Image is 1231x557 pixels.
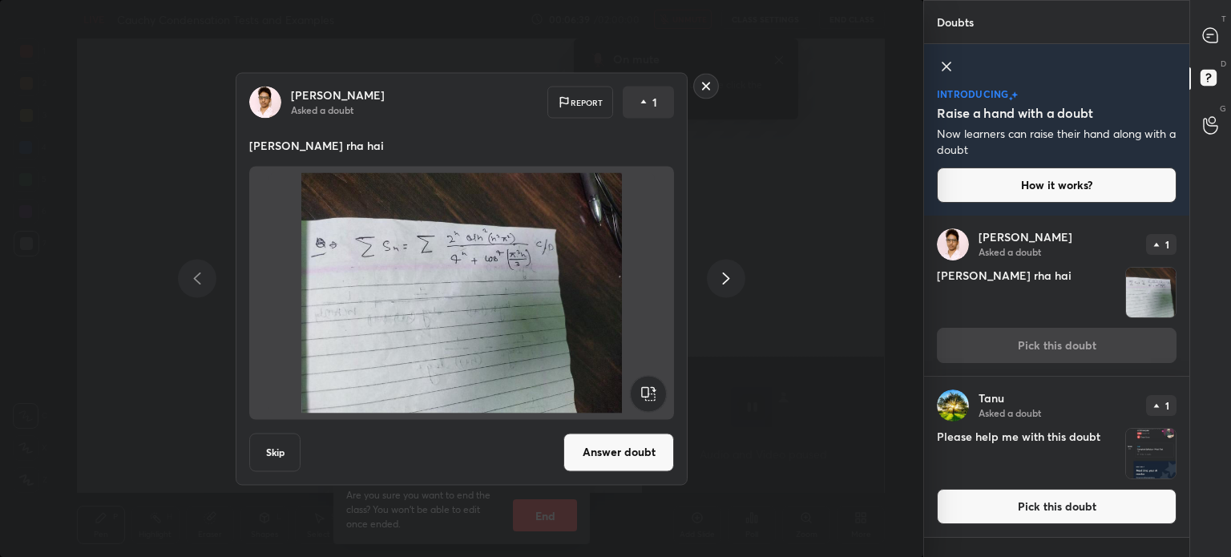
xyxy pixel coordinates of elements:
div: grid [924,216,1189,557]
p: [PERSON_NAME] rha hai [249,137,674,153]
div: Report [547,86,613,118]
img: 541d17d68bf74276bba3e30be515d046.jpg [937,228,969,260]
p: 1 [1165,401,1169,410]
p: Tanu [979,392,1004,405]
img: 8bbfbb9773414729bea6e275dd43f918.jpg [937,389,969,422]
button: How it works? [937,168,1177,203]
h4: Please help me with this doubt [937,428,1119,479]
p: Asked a doubt [979,406,1041,419]
img: large-star.026637fe.svg [1011,91,1018,99]
p: Doubts [924,1,987,43]
img: 17592917460RE70C.JPEG [1126,429,1176,478]
img: 1759291920FWHEW0.JPEG [268,172,655,413]
p: Now learners can raise their hand along with a doubt [937,126,1177,158]
button: Skip [249,433,301,471]
p: Asked a doubt [291,103,353,115]
p: [PERSON_NAME] [291,88,385,101]
button: Answer doubt [563,433,674,471]
img: small-star.76a44327.svg [1009,96,1013,101]
img: 541d17d68bf74276bba3e30be515d046.jpg [249,86,281,118]
p: G [1220,103,1226,115]
p: 1 [652,94,657,110]
p: D [1221,58,1226,70]
p: T [1221,13,1226,25]
p: 1 [1165,240,1169,249]
h4: [PERSON_NAME] rha hai [937,267,1119,318]
p: Asked a doubt [979,245,1041,258]
p: [PERSON_NAME] [979,231,1072,244]
img: 1759291920FWHEW0.JPEG [1126,268,1176,317]
p: introducing [937,89,1009,99]
button: Pick this doubt [937,489,1177,524]
h5: Raise a hand with a doubt [937,103,1093,123]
